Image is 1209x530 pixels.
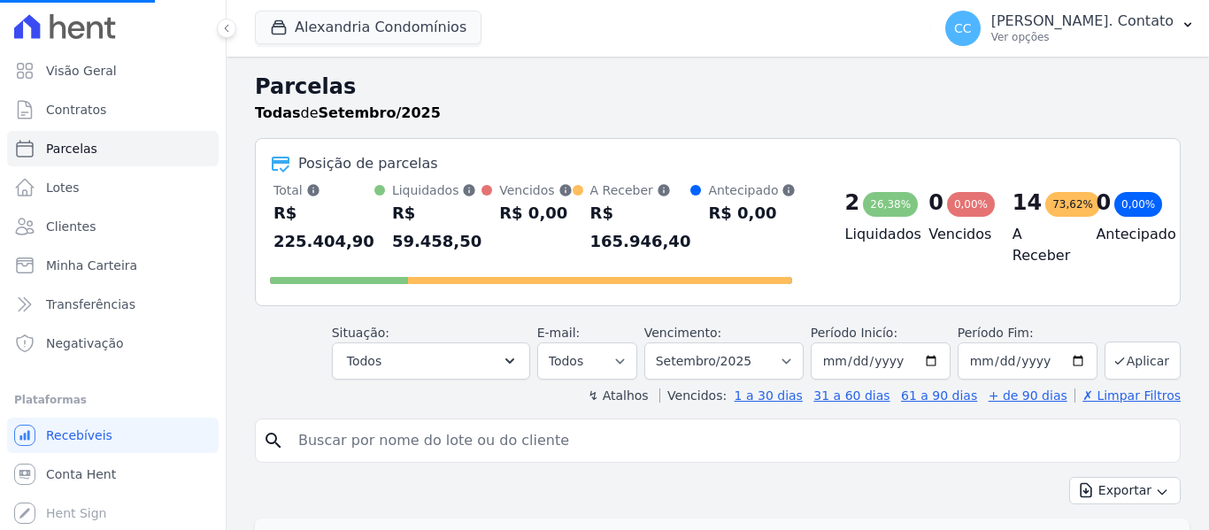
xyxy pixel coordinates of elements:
[7,92,219,127] a: Contratos
[255,104,301,121] strong: Todas
[255,71,1181,103] h2: Parcelas
[708,181,796,199] div: Antecipado
[813,388,889,403] a: 31 a 60 dias
[298,153,438,174] div: Posição de parcelas
[1096,188,1111,217] div: 0
[392,181,481,199] div: Liquidados
[1013,188,1042,217] div: 14
[499,199,572,227] div: R$ 0,00
[708,199,796,227] div: R$ 0,00
[1045,192,1100,217] div: 73,62%
[901,388,977,403] a: 61 a 90 dias
[46,140,97,157] span: Parcelas
[958,324,1097,342] label: Período Fim:
[46,101,106,119] span: Contratos
[263,430,284,451] i: search
[7,326,219,361] a: Negativação
[7,287,219,322] a: Transferências
[1096,224,1151,245] h4: Antecipado
[7,209,219,244] a: Clientes
[590,199,691,256] div: R$ 165.946,40
[46,296,135,313] span: Transferências
[347,350,381,372] span: Todos
[7,457,219,492] a: Conta Hent
[735,388,803,403] a: 1 a 30 dias
[1074,388,1181,403] a: ✗ Limpar Filtros
[989,388,1067,403] a: + de 90 dias
[991,30,1174,44] p: Ver opções
[928,188,943,217] div: 0
[273,199,374,256] div: R$ 225.404,90
[332,326,389,340] label: Situação:
[954,22,972,35] span: CC
[1114,192,1162,217] div: 0,00%
[7,131,219,166] a: Parcelas
[46,218,96,235] span: Clientes
[845,188,860,217] div: 2
[46,334,124,352] span: Negativação
[46,179,80,196] span: Lotes
[46,257,137,274] span: Minha Carteira
[811,326,897,340] label: Período Inicío:
[659,388,727,403] label: Vencidos:
[991,12,1174,30] p: [PERSON_NAME]. Contato
[928,224,984,245] h4: Vencidos
[273,181,374,199] div: Total
[319,104,441,121] strong: Setembro/2025
[392,199,481,256] div: R$ 59.458,50
[863,192,918,217] div: 26,38%
[14,389,212,411] div: Plataformas
[1069,477,1181,504] button: Exportar
[7,53,219,88] a: Visão Geral
[588,388,648,403] label: ↯ Atalhos
[332,342,530,380] button: Todos
[7,170,219,205] a: Lotes
[845,224,901,245] h4: Liquidados
[644,326,721,340] label: Vencimento:
[931,4,1209,53] button: CC [PERSON_NAME]. Contato Ver opções
[288,423,1173,458] input: Buscar por nome do lote ou do cliente
[537,326,581,340] label: E-mail:
[46,426,112,444] span: Recebíveis
[7,418,219,453] a: Recebíveis
[7,248,219,283] a: Minha Carteira
[499,181,572,199] div: Vencidos
[947,192,995,217] div: 0,00%
[590,181,691,199] div: A Receber
[1105,342,1181,380] button: Aplicar
[255,11,481,44] button: Alexandria Condomínios
[255,103,441,124] p: de
[46,465,116,483] span: Conta Hent
[1013,224,1068,266] h4: A Receber
[46,62,117,80] span: Visão Geral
